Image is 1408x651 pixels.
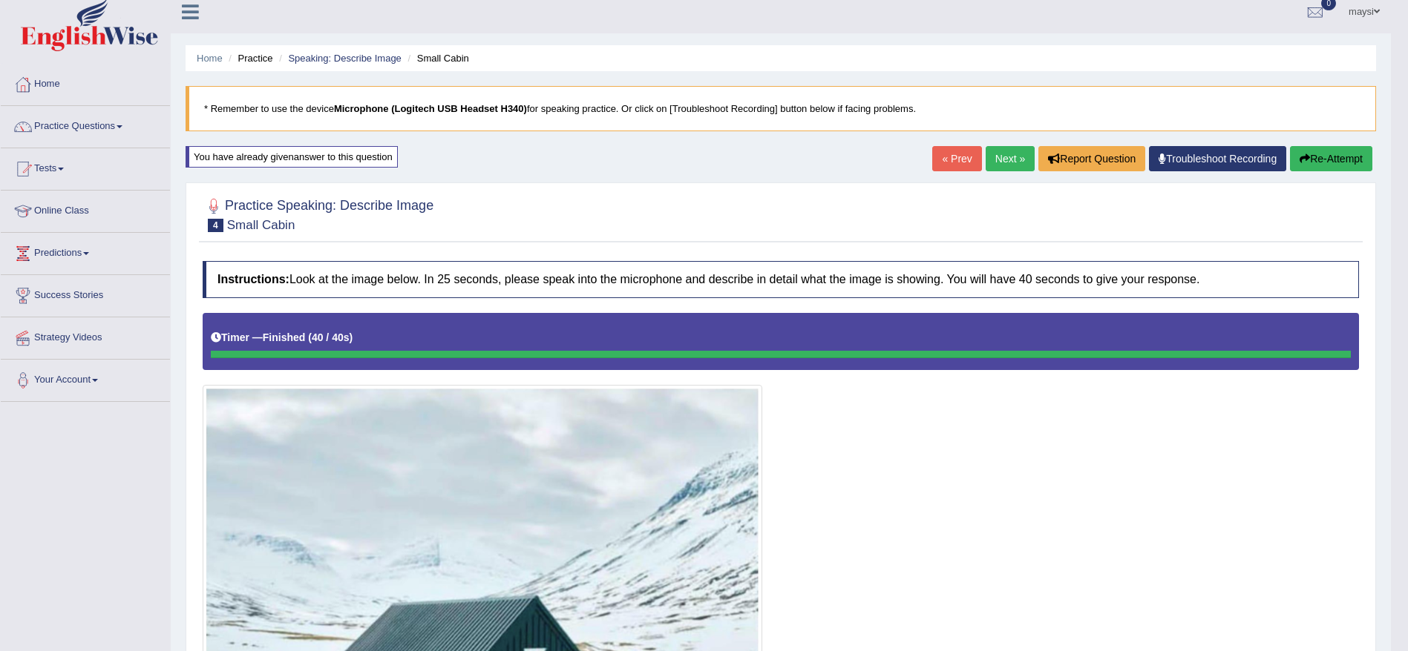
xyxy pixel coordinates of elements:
a: Predictions [1,233,170,270]
b: Instructions: [217,273,289,285]
a: Practice Questions [1,106,170,143]
b: ) [350,331,353,343]
a: Speaking: Describe Image [288,53,401,64]
a: Online Class [1,191,170,228]
a: Strategy Videos [1,317,170,354]
b: Finished [263,331,306,343]
h4: Look at the image below. In 25 seconds, please speak into the microphone and describe in detail w... [203,261,1359,298]
a: Tests [1,148,170,185]
b: ( [308,331,312,343]
li: Small Cabin [404,51,468,65]
button: Re-Attempt [1290,146,1372,171]
li: Practice [225,51,272,65]
button: Report Question [1038,146,1145,171]
h2: Practice Speaking: Describe Image [203,195,433,232]
span: 4 [208,219,223,232]
a: Home [197,53,223,64]
a: Your Account [1,360,170,397]
small: Small Cabin [227,218,295,232]
b: 40 / 40s [312,331,350,343]
a: Troubleshoot Recording [1149,146,1286,171]
div: You have already given answer to this question [186,146,398,168]
h5: Timer — [211,332,353,343]
blockquote: * Remember to use the device for speaking practice. Or click on [Troubleshoot Recording] button b... [186,86,1376,131]
a: Success Stories [1,275,170,312]
a: « Prev [932,146,981,171]
a: Home [1,64,170,101]
a: Next » [986,146,1035,171]
b: Microphone (Logitech USB Headset H340) [334,103,527,114]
